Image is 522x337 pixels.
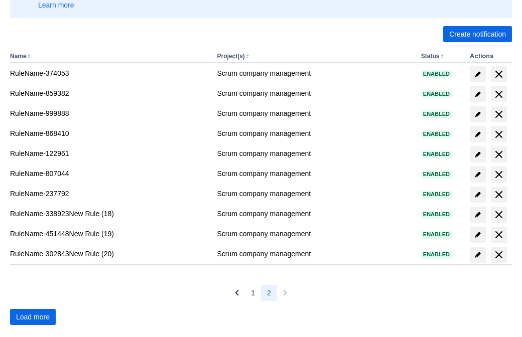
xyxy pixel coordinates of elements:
[267,285,271,301] span: 2
[10,189,209,199] div: RuleName-237792
[10,229,209,239] div: RuleName-451448New Rule (19)
[466,50,512,63] th: Actions
[421,192,452,197] span: Enabled
[217,229,413,239] div: Scrum company management
[10,108,209,118] div: RuleName-999888
[261,285,277,301] button: Page 2
[10,128,209,138] div: RuleName-868410
[493,108,505,120] span: delete
[217,189,413,199] div: Scrum company management
[493,249,505,261] span: delete
[10,148,209,158] div: RuleName-122961
[421,252,452,257] span: Enabled
[493,88,505,100] span: delete
[421,53,440,60] button: Status
[10,209,209,219] div: RuleName-338923New Rule (18)
[493,189,505,201] span: delete
[449,26,506,42] span: Create notification
[421,91,452,97] span: Enabled
[493,68,505,80] span: delete
[493,168,505,181] span: delete
[493,128,505,140] span: delete
[493,148,505,160] span: delete
[474,130,482,138] span: edit
[474,251,482,259] span: edit
[421,71,452,77] span: Enabled
[217,128,413,138] div: Scrum company management
[217,209,413,219] div: Scrum company management
[474,70,482,78] span: edit
[217,88,413,98] div: Scrum company management
[421,212,452,217] span: Enabled
[10,249,209,259] div: RuleName-302843New Rule (20)
[421,131,452,137] span: Enabled
[10,53,27,60] button: Name
[421,111,452,117] span: Enabled
[474,110,482,118] span: edit
[421,172,452,177] span: Enabled
[474,211,482,219] span: edit
[251,285,255,301] span: 1
[16,309,50,325] span: Load more
[493,229,505,241] span: delete
[217,148,413,158] div: Scrum company management
[277,285,293,301] button: Next
[474,90,482,98] span: edit
[443,26,512,42] button: Create notification
[474,191,482,199] span: edit
[421,151,452,157] span: Enabled
[10,168,209,179] div: RuleName-807044
[474,231,482,239] span: edit
[493,209,505,221] span: delete
[217,249,413,259] div: Scrum company management
[10,309,56,325] button: Load more
[217,68,413,78] div: Scrum company management
[10,68,209,78] div: RuleName-374053
[217,168,413,179] div: Scrum company management
[245,285,261,301] button: Page 1
[217,53,244,60] button: Project(s)
[217,108,413,118] div: Scrum company management
[474,171,482,179] span: edit
[10,88,209,98] div: RuleName-859382
[474,150,482,158] span: edit
[229,285,293,301] nav: Pagination
[421,232,452,237] span: Enabled
[229,285,245,301] button: Previous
